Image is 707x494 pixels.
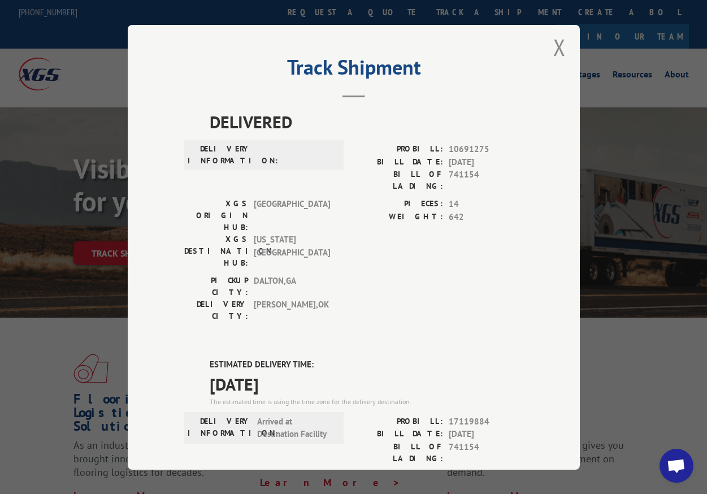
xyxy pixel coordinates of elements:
span: [DATE] [449,428,523,441]
h2: Track Shipment [184,59,523,81]
label: XGS ORIGIN HUB: [184,198,248,233]
span: [PERSON_NAME] , OK [254,298,330,322]
span: [DATE] [449,155,523,168]
span: DALTON , GA [254,275,330,298]
span: 741154 [449,440,523,464]
span: 17119884 [449,415,523,428]
label: DELIVERY INFORMATION: [188,415,251,440]
label: DELIVERY CITY: [184,298,248,322]
span: [DATE] [210,371,523,396]
label: XGS DESTINATION HUB: [184,233,248,269]
label: BILL DATE: [354,428,443,441]
label: DELIVERY INFORMATION: [188,143,251,167]
label: PROBILL: [354,143,443,156]
span: 10691275 [449,143,523,156]
label: BILL OF LADING: [354,168,443,192]
div: Open chat [660,449,693,483]
button: Close modal [553,32,566,62]
label: WEIGHT: [354,210,443,223]
span: Arrived at Destination Facility [257,415,333,440]
span: DELIVERED [210,109,523,135]
label: PICKUP CITY: [184,275,248,298]
div: The estimated time is using the time zone for the delivery destination. [210,396,523,406]
label: PROBILL: [354,415,443,428]
span: 741154 [449,168,523,192]
span: 14 [449,198,523,211]
label: BILL DATE: [354,155,443,168]
label: PIECES: [354,198,443,211]
span: [US_STATE][GEOGRAPHIC_DATA] [254,233,330,269]
span: [GEOGRAPHIC_DATA] [254,198,330,233]
span: 642 [449,210,523,223]
label: BILL OF LADING: [354,440,443,464]
label: ESTIMATED DELIVERY TIME: [210,358,523,371]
